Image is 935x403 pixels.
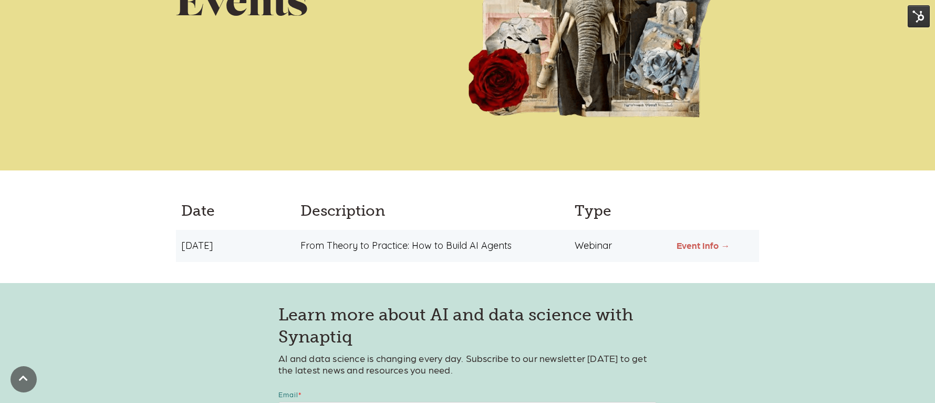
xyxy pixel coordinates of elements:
a: Event Info → [677,240,730,250]
h4: Date [181,202,287,220]
div: From Theory to Practice: How to Build AI Agents [293,240,567,251]
h4: Description [300,202,559,220]
p: AI and data science is changing every day. Subscribe to our newsletter [DATE] to get the latest n... [278,352,657,375]
h4: Type [575,202,664,220]
div: Webinar [567,240,672,251]
h3: Learn more about AI and data science with Synaptiq [278,304,657,348]
span: Email [278,390,298,398]
img: HubSpot Tools Menu Toggle [908,5,930,27]
div: [DATE] [176,240,293,251]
